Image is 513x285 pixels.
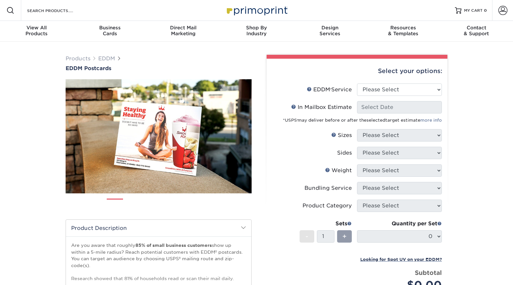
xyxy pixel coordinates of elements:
[135,243,212,248] strong: 85% of small business customers
[283,118,442,123] small: *USPS may deliver before or after the target estimate
[420,118,442,123] a: more info
[66,65,111,71] span: EDDM Postcards
[360,256,442,262] a: Looking for Spot UV on your EDDM?
[272,59,442,83] div: Select your options:
[194,196,210,212] img: EDDM 05
[147,25,220,37] div: Marketing
[66,72,252,201] img: EDDM Postcards 01
[66,220,251,236] h2: Product Description
[98,55,115,62] a: EDDM
[291,103,352,111] div: In Mailbox Estimate
[464,8,483,13] span: MY CART
[73,25,147,31] span: Business
[303,202,352,210] div: Product Category
[357,101,442,113] input: Select Date
[307,86,352,94] div: EDDM Service
[66,55,90,62] a: Products
[305,232,308,241] span: -
[366,25,440,31] span: Resources
[330,88,331,91] sup: ®
[325,167,352,174] div: Weight
[293,21,366,42] a: DesignServices
[220,21,293,42] a: Shop ByIndustry
[440,25,513,31] span: Contact
[107,196,123,213] img: EDDM 01
[26,7,90,14] input: SEARCH PRODUCTS.....
[331,131,352,139] div: Sizes
[440,21,513,42] a: Contact& Support
[304,184,352,192] div: Bundling Service
[366,25,440,37] div: & Templates
[297,119,298,121] sup: ®
[129,196,145,212] img: EDDM 02
[224,3,289,17] img: Primoprint
[300,220,352,228] div: Sets
[172,196,189,212] img: EDDM 04
[337,149,352,157] div: Sides
[415,269,442,276] strong: Subtotal
[360,257,442,262] small: Looking for Spot UV on your EDDM?
[357,220,442,228] div: Quantity per Set
[440,25,513,37] div: & Support
[342,232,347,241] span: +
[220,25,293,37] div: Industry
[484,8,487,13] span: 0
[293,25,366,31] span: Design
[73,25,147,37] div: Cards
[147,25,220,31] span: Direct Mail
[147,21,220,42] a: Direct MailMarketing
[66,65,252,71] a: EDDM Postcards
[366,21,440,42] a: Resources& Templates
[366,118,385,123] span: selected
[293,25,366,37] div: Services
[73,21,147,42] a: BusinessCards
[220,25,293,31] span: Shop By
[150,196,167,212] img: EDDM 03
